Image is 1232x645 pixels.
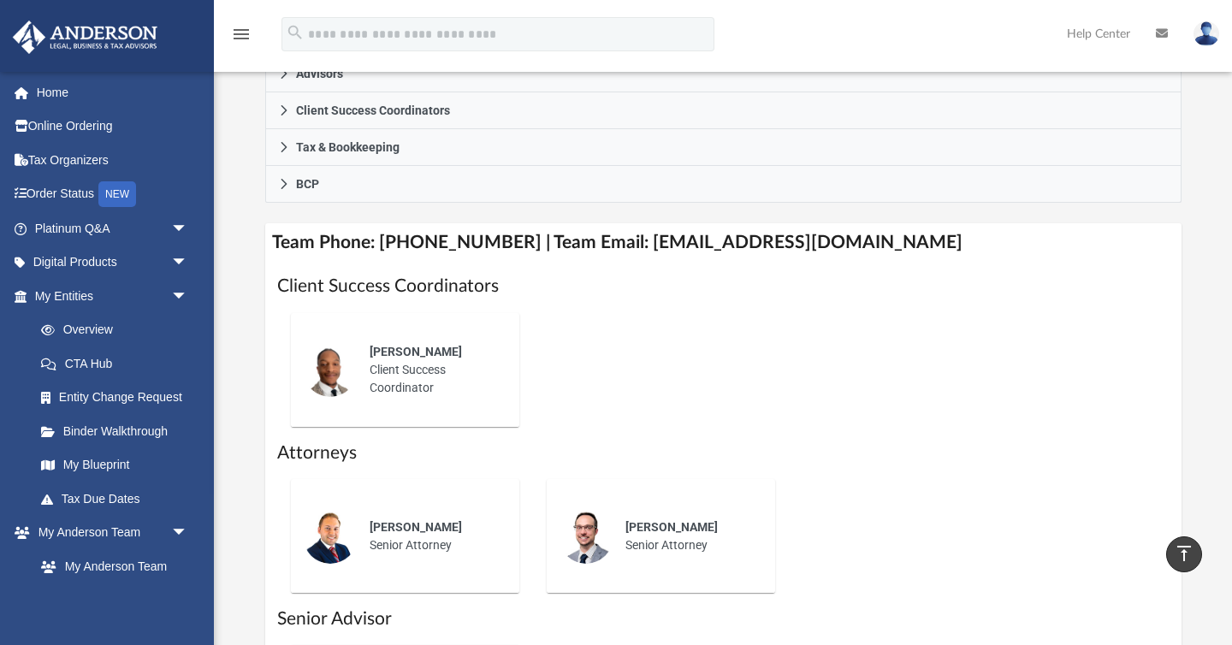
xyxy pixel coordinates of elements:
a: My Entitiesarrow_drop_down [12,279,214,313]
a: Home [12,75,214,109]
a: Online Ordering [12,109,214,144]
span: [PERSON_NAME] [370,520,462,534]
a: Anderson System [24,583,205,618]
div: Senior Attorney [613,506,763,566]
i: menu [231,24,252,44]
a: My Blueprint [24,448,205,482]
a: Platinum Q&Aarrow_drop_down [12,211,214,246]
img: Anderson Advisors Platinum Portal [8,21,163,54]
a: Order StatusNEW [12,177,214,212]
span: arrow_drop_down [171,211,205,246]
span: Client Success Coordinators [296,104,450,116]
span: Advisors [296,68,343,80]
i: search [286,23,305,42]
h4: Team Phone: [PHONE_NUMBER] | Team Email: [EMAIL_ADDRESS][DOMAIN_NAME] [265,223,1182,262]
span: [PERSON_NAME] [370,345,462,358]
h1: Client Success Coordinators [277,274,1170,299]
span: Tax & Bookkeeping [296,141,400,153]
div: NEW [98,181,136,207]
a: My Anderson Team [24,549,197,583]
span: arrow_drop_down [171,516,205,551]
a: CTA Hub [24,346,214,381]
div: Client Success Coordinator [358,331,507,409]
a: My Anderson Teamarrow_drop_down [12,516,205,550]
a: Tax Organizers [12,143,214,177]
img: thumbnail [303,342,358,397]
a: Tax & Bookkeeping [265,129,1182,166]
span: arrow_drop_down [171,246,205,281]
a: vertical_align_top [1166,536,1202,572]
a: BCP [265,166,1182,203]
i: vertical_align_top [1174,543,1194,564]
span: BCP [296,178,319,190]
span: [PERSON_NAME] [625,520,718,534]
a: Client Success Coordinators [265,92,1182,129]
a: Binder Walkthrough [24,414,214,448]
span: arrow_drop_down [171,279,205,314]
a: Tax Due Dates [24,482,214,516]
h1: Attorneys [277,441,1170,465]
a: Advisors [265,56,1182,92]
a: Entity Change Request [24,381,214,415]
a: Digital Productsarrow_drop_down [12,246,214,280]
img: thumbnail [559,509,613,564]
img: User Pic [1193,21,1219,46]
img: thumbnail [303,509,358,564]
div: Senior Attorney [358,506,507,566]
a: menu [231,33,252,44]
a: Overview [24,313,214,347]
h1: Senior Advisor [277,607,1170,631]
